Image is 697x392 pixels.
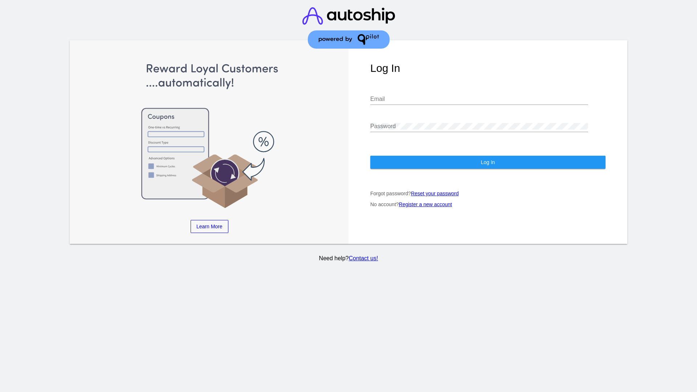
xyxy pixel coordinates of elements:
[196,224,223,229] span: Learn More
[370,62,606,74] h1: Log In
[191,220,228,233] a: Learn More
[370,96,588,102] input: Email
[370,191,606,196] p: Forgot password?
[92,62,327,209] img: Apply Coupons Automatically to Scheduled Orders with QPilot
[411,191,459,196] a: Reset your password
[69,255,629,262] p: Need help?
[481,159,495,165] span: Log In
[370,156,606,169] button: Log In
[370,201,606,207] p: No account?
[348,255,378,261] a: Contact us!
[399,201,452,207] a: Register a new account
